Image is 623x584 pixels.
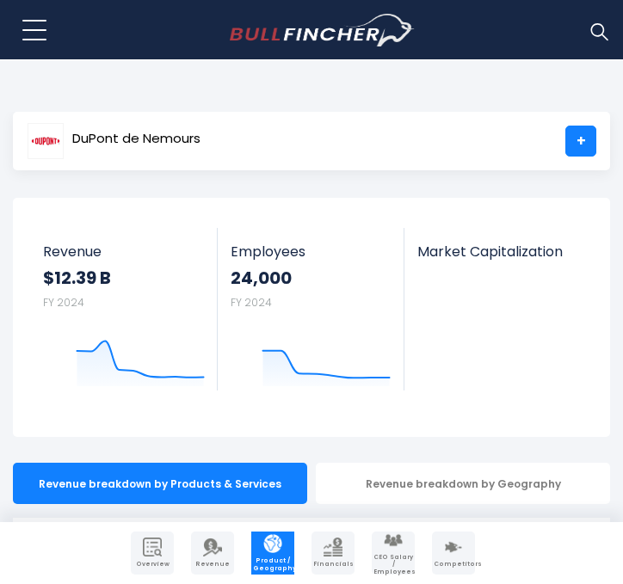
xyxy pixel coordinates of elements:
[231,295,272,310] small: FY 2024
[193,561,232,568] span: Revenue
[565,126,596,157] a: +
[231,267,391,289] strong: 24,000
[404,228,591,280] a: Market Capitalization
[253,557,293,572] span: Product / Geography
[230,14,415,46] img: bullfincher logo
[191,532,234,575] a: Company Revenue
[434,561,473,568] span: Competitors
[373,554,413,575] span: CEO Salary / Employees
[311,532,355,575] a: Company Financials
[133,561,172,568] span: Overview
[27,126,201,157] a: DuPont de Nemours
[251,532,294,575] a: Company Product/Geography
[230,14,415,46] a: Go to homepage
[43,243,205,260] span: Revenue
[43,295,84,310] small: FY 2024
[316,463,610,504] div: Revenue breakdown by Geography
[218,228,404,390] a: Employees 24,000 FY 2024
[372,532,415,575] a: Company Employees
[231,243,391,260] span: Employees
[13,463,307,504] div: Revenue breakdown by Products & Services
[72,132,200,146] span: DuPont de Nemours
[43,267,205,289] strong: $12.39 B
[432,532,475,575] a: Company Competitors
[30,228,218,390] a: Revenue $12.39 B FY 2024
[28,123,64,159] img: DD logo
[131,532,174,575] a: Company Overview
[313,561,353,568] span: Financials
[417,243,578,260] span: Market Capitalization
